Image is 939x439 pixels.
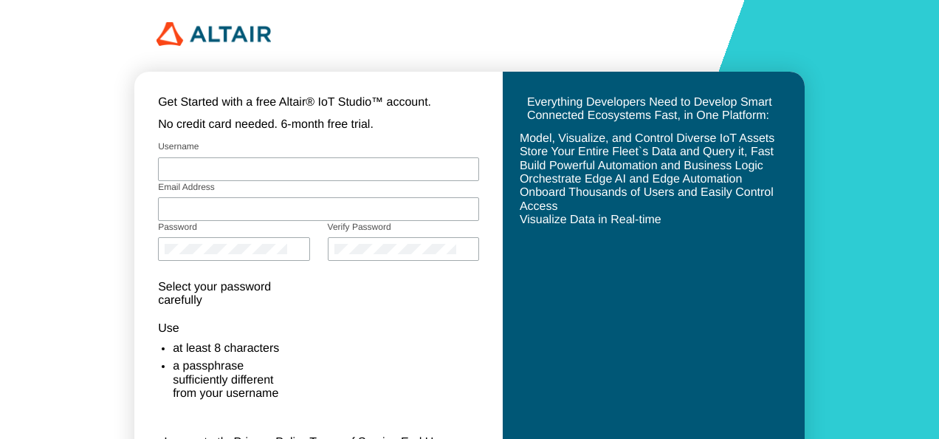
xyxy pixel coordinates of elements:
[520,132,774,146] unity-typography: Model, Visualize, and Control Diverse IoT Assets
[158,182,215,192] label: Email Address
[520,146,774,159] unity-typography: Store Your Entire Fleet`s Data and Query it, Fast
[158,118,374,131] unity-typography: No credit card needed. 6-month free trial.
[520,214,661,227] unity-typography: Visualize Data in Real-time
[520,160,763,173] unity-typography: Build Powerful Automation and Business Logic
[520,186,781,214] unity-typography: Onboard Thousands of Users and Easily Control Access
[173,360,295,401] li: a passphrase sufficiently different from your username
[520,173,743,186] unity-typography: Orchestrate Edge AI and Edge Automation
[158,222,197,232] label: Password
[156,22,271,46] img: 320px-Altair_logo.png
[158,322,309,336] div: Use
[173,342,295,355] li: at least 8 characters
[328,222,391,232] label: Verify Password
[158,96,431,109] unity-typography: Get Started with a free Altair® IoT Studio™ account.
[158,141,199,152] label: Username
[158,281,271,307] unity-typography: Select your password carefully
[527,96,772,122] unity-typography: Everything Developers Need to Develop Smart Connected Ecosystems Fast, in One Platform:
